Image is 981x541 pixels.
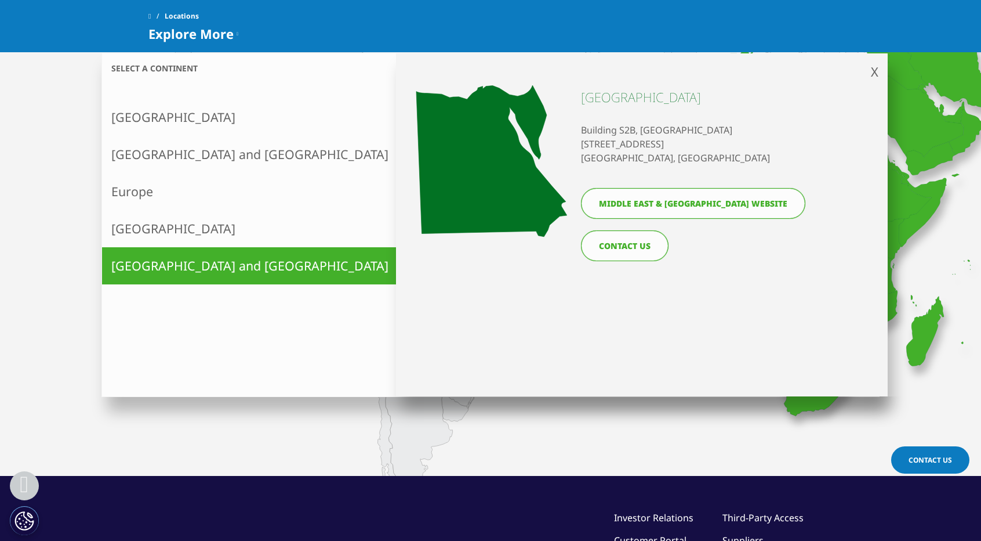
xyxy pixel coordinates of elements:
[102,99,398,136] a: [GEOGRAPHIC_DATA]
[581,88,811,106] h4: [GEOGRAPHIC_DATA]
[871,63,878,80] span: X
[102,173,398,210] a: Europe
[891,446,969,474] a: Contact Us
[581,123,811,165] p: Building S2B, [GEOGRAPHIC_DATA] [STREET_ADDRESS] [GEOGRAPHIC_DATA], [GEOGRAPHIC_DATA]
[102,63,398,74] h3: Select a continent
[165,6,199,27] span: Locations
[614,511,693,524] a: Investor Relations
[909,455,952,465] span: Contact Us
[581,188,805,219] a: Middle East & [GEOGRAPHIC_DATA] website
[102,136,398,173] a: [GEOGRAPHIC_DATA] and [GEOGRAPHIC_DATA]
[102,247,398,284] a: [GEOGRAPHIC_DATA] and [GEOGRAPHIC_DATA]
[148,27,234,41] span: Explore More
[581,230,668,261] a: CONTACT US
[102,210,398,247] a: [GEOGRAPHIC_DATA]
[10,506,39,535] button: Cookies Settings
[722,511,804,524] a: Third-Party Access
